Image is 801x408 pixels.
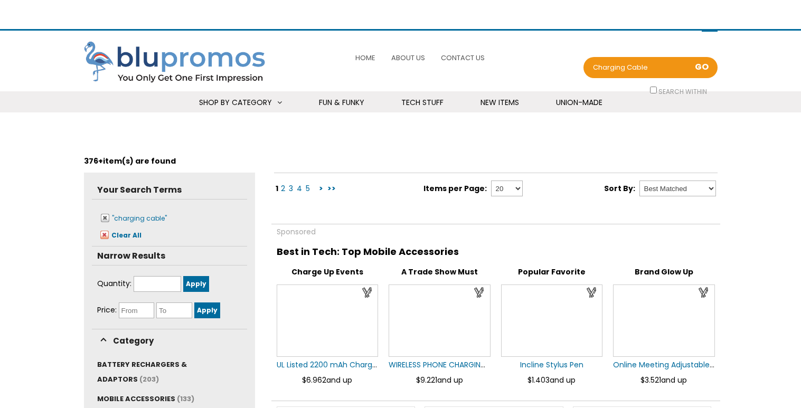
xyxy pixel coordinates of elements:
input: Apply [194,302,220,318]
a: Category [97,335,156,346]
a: 2 [280,183,286,194]
span: $6.962 [302,375,352,385]
a: Clear All [97,229,142,241]
span: Tech Stuff [401,97,444,108]
a: BATTERY RECHARGERS & ADAPTORS (203) [97,359,187,384]
span: Fun & Funky [319,97,364,108]
a: Create Virtual Sample [360,285,375,299]
a: Union-Made [543,91,616,114]
a: Shop By Category [186,91,295,114]
img: Online Meeting Adjustable Vanity Light [628,285,700,351]
span: BATTERY RECHARGERS & ADAPTORS [97,359,187,384]
img: Incline Stylus Pen [516,285,588,351]
h5: Narrow Results [92,246,247,265]
span: Category [111,334,156,347]
span: Best in Tech: Top Mobile Accessories [271,245,459,258]
span: Popular Favorite [518,267,586,277]
span: Shop By Category [199,97,272,108]
a: Create Virtual Sample [696,285,712,299]
a: MOBILE ACCESSORIES (133) [97,394,194,404]
label: Sort By: [604,183,637,194]
span: and up [437,375,463,385]
a: Online Meeting Adjustable Vanity Light [613,359,755,370]
span: $9.221 [416,375,463,385]
a: 3 [288,183,294,194]
img: UL Listed 2200 mAh Charge-It-Up Portable Charger [291,285,363,351]
span: "charging cable" [112,214,167,223]
a: UL Listed 2200 mAh Charge-It-Up Portable Charger [277,359,465,370]
a: Fun & Funky [306,91,378,114]
span: A Trade Show Must [401,267,478,277]
span: Contact Us [441,53,485,63]
span: Charge Up Events [291,267,363,277]
span: $3.521 [640,375,687,385]
span: and up [326,375,352,385]
img: WIRELESS PHONE CHARGING PAD [403,285,475,351]
h5: Your Search Terms [92,181,247,199]
input: Apply [183,276,209,292]
span: (133) [177,394,194,404]
span: Sponsored [271,226,316,237]
a: New Items [467,91,532,114]
a: Tech Stuff [388,91,457,114]
span: About Us [391,53,425,63]
span: and up [661,375,687,385]
span: Price [97,305,117,315]
span: and up [550,375,576,385]
a: Create Virtual Sample [472,285,487,299]
img: Blupromos LLC's Logo [84,41,274,84]
a: Create Virtual Sample [584,285,600,299]
a: >> [326,183,337,194]
div: item(s) are found [84,149,718,173]
span: Clear All [111,231,142,240]
a: Home [353,46,378,69]
span: New Items [480,97,519,108]
label: Items per Page: [423,183,489,194]
a: Incline Stylus Pen [520,359,583,370]
span: Quantity [97,278,131,289]
span: MOBILE ACCESSORIES [97,394,175,404]
a: > [318,183,324,194]
a: WIRELESS PHONE CHARGING PAD [389,359,503,370]
a: 5 [305,183,311,194]
span: Union-Made [556,97,602,108]
span: Home [355,53,375,63]
span: (203) [139,374,159,384]
span: 1 [276,183,278,194]
a: Contact Us [438,46,487,69]
span: 376+ [84,156,103,166]
span: $1.403 [527,375,576,385]
span: Brand Glow Up [635,267,693,277]
a: 4 [296,183,303,194]
a: "charging cable" [98,212,167,224]
input: To [156,302,192,318]
a: About Us [389,46,428,69]
input: From [119,302,155,318]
